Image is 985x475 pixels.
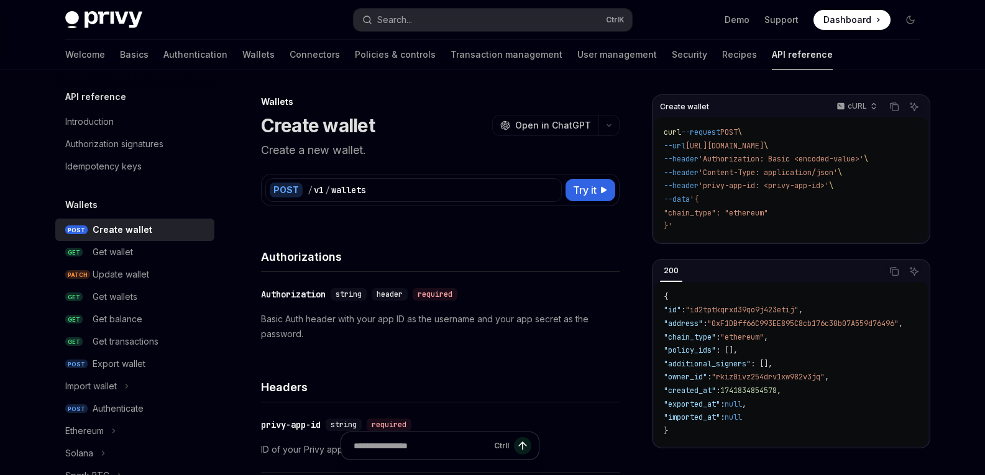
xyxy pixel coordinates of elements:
[336,289,362,299] span: string
[261,418,321,431] div: privy-app-id
[764,332,768,342] span: ,
[664,127,681,137] span: curl
[886,99,902,115] button: Copy the contents from the code block
[764,141,768,151] span: \
[764,14,799,26] a: Support
[354,9,632,31] button: Open search
[261,312,620,342] p: Basic Auth header with your app ID as the username and your app secret as the password.
[707,319,899,328] span: "0xF1DBff66C993EE895C8cb176c30b07A559d76496"
[290,40,340,70] a: Connectors
[261,288,326,301] div: Authorization
[690,194,699,204] span: '{
[65,446,93,461] div: Solana
[664,426,668,436] span: }
[720,412,725,422] span: :
[93,334,158,349] div: Get transactions
[163,40,227,70] a: Authentication
[261,248,620,265] h4: Authorizations
[742,399,746,409] span: ,
[813,10,891,30] a: Dashboard
[93,267,149,282] div: Update wallet
[314,184,324,196] div: v1
[664,305,681,315] span: "id"
[838,168,842,178] span: \
[777,386,781,396] span: ,
[720,127,738,137] span: POST
[664,319,703,328] span: "address"
[65,360,88,369] span: POST
[261,114,375,137] h1: Create wallet
[664,141,685,151] span: --url
[664,154,699,164] span: --header
[681,127,720,137] span: --request
[65,404,88,414] span: POST
[664,372,707,382] span: "owner_id"
[55,263,214,286] a: PATCHUpdate wallet
[65,423,104,438] div: Ethereum
[823,14,871,26] span: Dashboard
[664,359,751,369] span: "additional_signers"
[720,332,764,342] span: "ethereum"
[825,372,829,382] span: ,
[664,221,672,231] span: }'
[261,379,620,396] h4: Headers
[716,345,738,355] span: : [],
[738,127,742,137] span: \
[906,263,922,279] button: Ask AI
[664,412,720,422] span: "imported_at"
[451,40,562,70] a: Transaction management
[772,40,833,70] a: API reference
[699,168,838,178] span: 'Content-Type: application/json'
[703,319,707,328] span: :
[65,137,163,152] div: Authorization signatures
[65,337,83,346] span: GET
[93,401,144,416] div: Authenticate
[492,115,598,136] button: Open in ChatGPT
[377,289,403,299] span: header
[65,89,126,104] h5: API reference
[55,353,214,375] a: POSTExport wallet
[367,418,411,431] div: required
[685,141,764,151] span: [URL][DOMAIN_NAME]
[660,263,682,278] div: 200
[325,184,330,196] div: /
[722,40,757,70] a: Recipes
[55,375,214,397] button: Toggle Import wallet section
[848,101,867,111] p: cURL
[65,315,83,324] span: GET
[664,168,699,178] span: --header
[660,102,709,112] span: Create wallet
[55,308,214,330] a: GETGet balance
[65,270,90,279] span: PATCH
[699,181,829,191] span: 'privy-app-id: <privy-app-id>'
[413,288,457,301] div: required
[55,111,214,133] a: Introduction
[55,219,214,241] a: POSTCreate wallet
[900,10,920,30] button: Toggle dark mode
[93,245,133,260] div: Get wallet
[65,40,105,70] a: Welcome
[664,399,720,409] span: "exported_at"
[681,305,685,315] span: :
[664,292,668,302] span: {
[577,40,657,70] a: User management
[331,420,357,430] span: string
[664,332,716,342] span: "chain_type"
[720,386,777,396] span: 1741834854578
[261,96,620,108] div: Wallets
[515,119,591,132] span: Open in ChatGPT
[606,15,625,25] span: Ctrl K
[664,181,699,191] span: --header
[65,197,98,212] h5: Wallets
[699,154,864,164] span: 'Authorization: Basic <encoded-value>'
[65,225,88,235] span: POST
[55,397,214,420] a: POSTAuthenticate
[799,305,803,315] span: ,
[716,386,720,396] span: :
[864,154,868,164] span: \
[664,386,716,396] span: "created_at"
[685,305,799,315] span: "id2tptkqrxd39qo9j423etij"
[65,292,83,302] span: GET
[712,372,825,382] span: "rkiz0ivz254drv1xw982v3jq"
[573,183,597,197] span: Try it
